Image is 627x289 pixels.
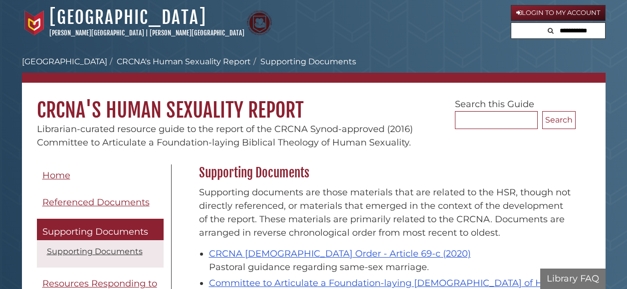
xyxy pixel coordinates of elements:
[49,29,144,37] a: [PERSON_NAME][GEOGRAPHIC_DATA]
[548,27,554,34] i: Search
[37,219,164,241] a: Supporting Documents
[49,6,207,28] a: [GEOGRAPHIC_DATA]
[42,226,148,237] span: Supporting Documents
[117,57,251,66] a: CRCNA's Human Sexuality Report
[22,10,47,35] img: Calvin University
[22,83,606,123] h1: CRCNA's Human Sexuality Report
[209,248,471,259] a: CRCNA [DEMOGRAPHIC_DATA] Order - Article 69-c (2020)
[42,170,70,181] span: Home
[22,56,606,83] nav: breadcrumb
[199,186,571,240] p: Supporting documents are those materials that are related to the HSR, though not directly referen...
[247,10,272,35] img: Calvin Theological Seminary
[540,269,606,289] button: Library FAQ
[22,57,107,66] a: [GEOGRAPHIC_DATA]
[511,5,606,21] a: Login to My Account
[150,29,244,37] a: [PERSON_NAME][GEOGRAPHIC_DATA]
[545,23,557,36] button: Search
[37,124,413,148] span: Librarian-curated resource guide to the report of the CRCNA Synod-approved (2016) Committee to Ar...
[209,261,571,274] div: Pastoral guidance regarding same-sex marriage.
[37,191,164,214] a: Referenced Documents
[42,197,150,208] span: Referenced Documents
[47,247,143,256] a: Supporting Documents
[194,165,576,181] h2: Supporting Documents
[542,111,576,129] button: Search
[37,164,164,187] a: Home
[146,29,148,37] span: |
[251,56,356,68] li: Supporting Documents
